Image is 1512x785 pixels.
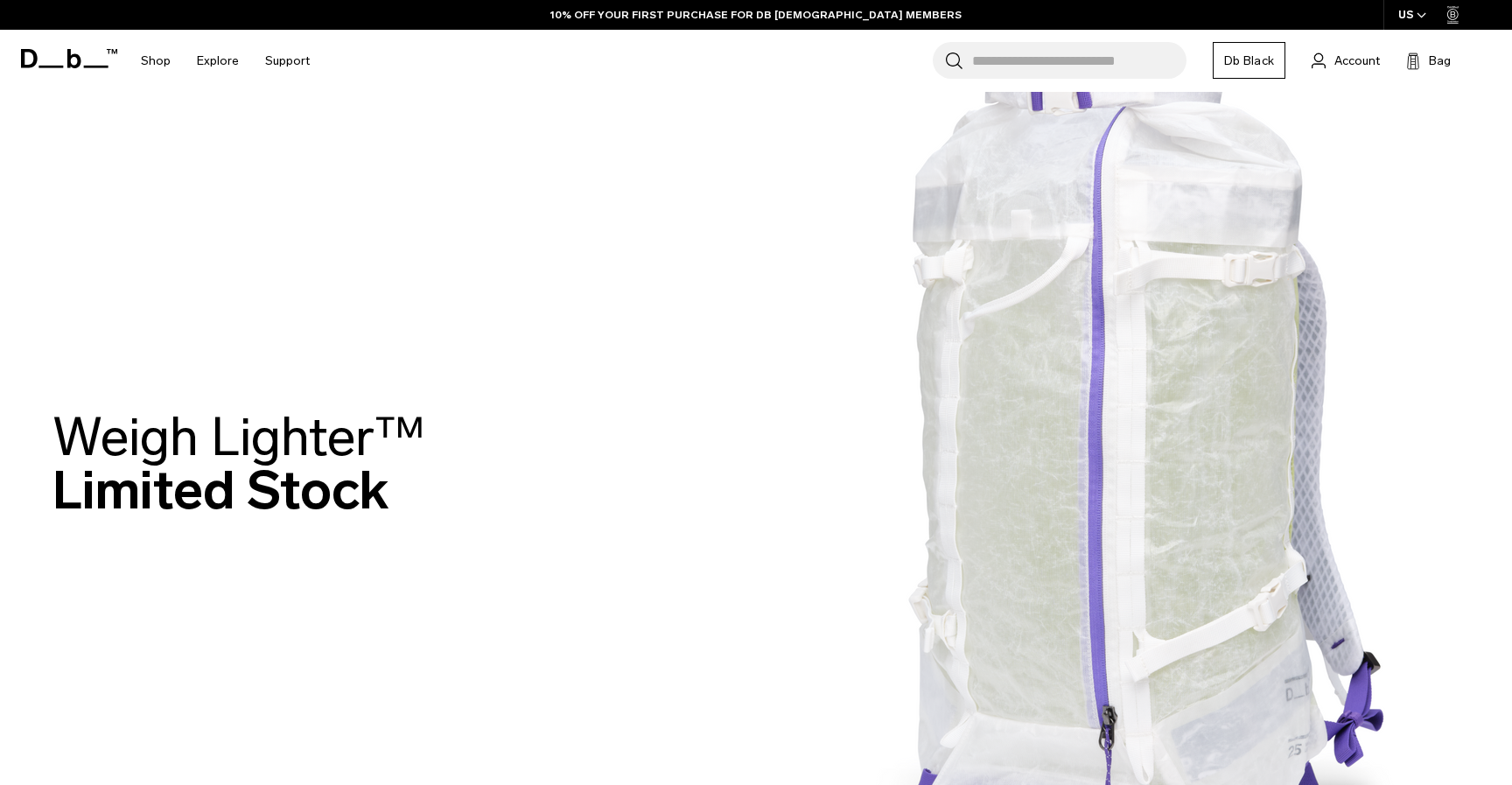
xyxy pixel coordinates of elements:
[1406,50,1451,71] button: Bag
[1334,52,1380,70] span: Account
[1312,50,1380,71] a: Account
[265,30,310,92] a: Support
[197,30,239,92] a: Explore
[141,30,171,92] a: Shop
[52,410,425,517] h2: Limited Stock
[550,7,962,23] a: 10% OFF YOUR FIRST PURCHASE FOR DB [DEMOGRAPHIC_DATA] MEMBERS
[1213,42,1285,79] a: Db Black
[128,30,323,92] nav: Main Navigation
[1429,52,1451,70] span: Bag
[52,405,425,469] span: Weigh Lighter™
